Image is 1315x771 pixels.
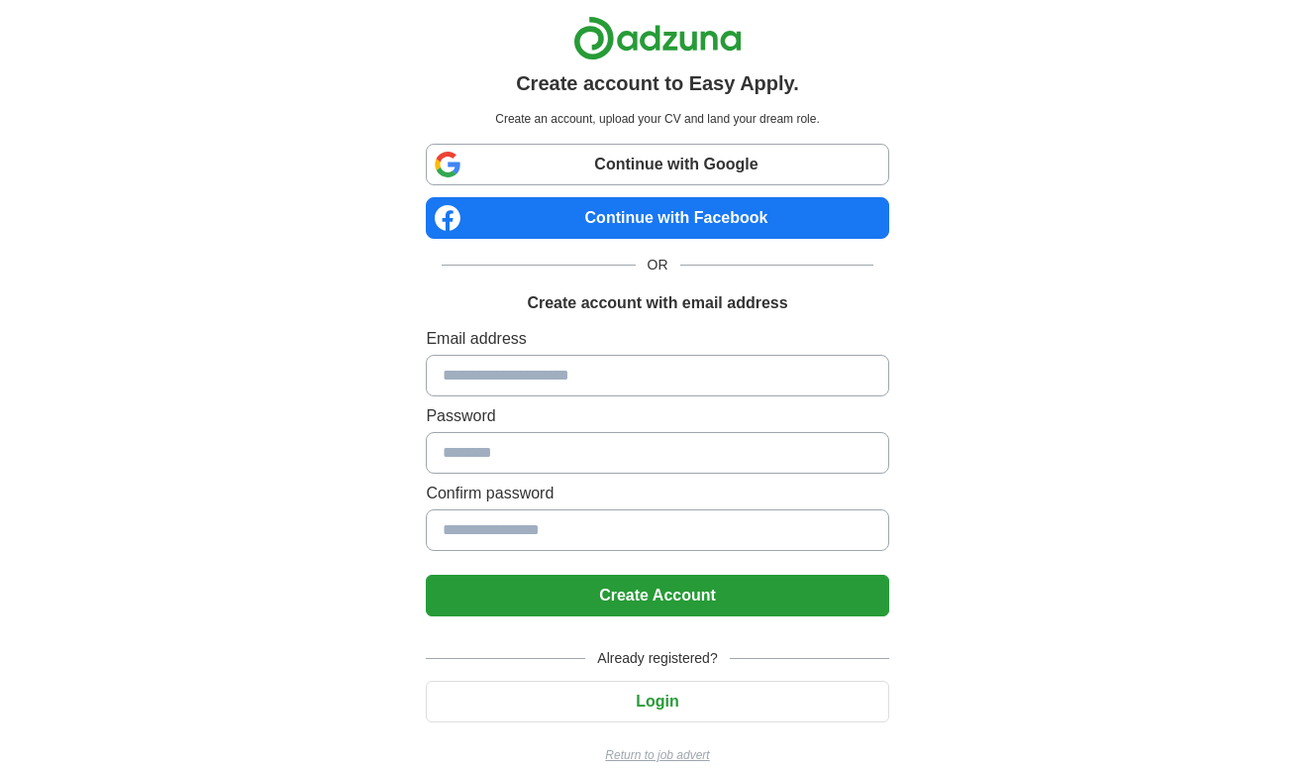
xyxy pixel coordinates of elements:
a: Return to job advert [426,746,888,764]
a: Login [426,693,888,710]
p: Create an account, upload your CV and land your dream role. [430,110,884,128]
button: Create Account [426,575,888,616]
label: Confirm password [426,482,888,505]
button: Login [426,681,888,722]
label: Email address [426,327,888,351]
img: Adzuna logo [573,16,742,60]
a: Continue with Google [426,144,888,185]
a: Continue with Facebook [426,197,888,239]
span: OR [636,255,680,275]
span: Already registered? [585,648,729,669]
h1: Create account to Easy Apply. [516,68,799,98]
h1: Create account with email address [527,291,787,315]
label: Password [426,404,888,428]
